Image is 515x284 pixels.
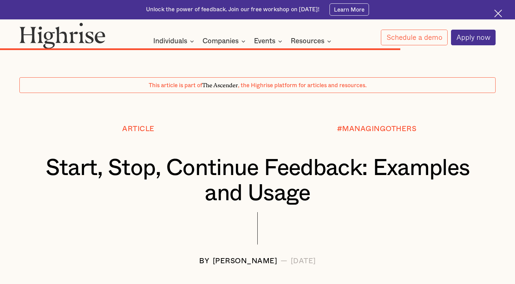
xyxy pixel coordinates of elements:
div: Events [254,37,275,45]
div: Individuals [153,37,187,45]
h1: Start, Stop, Continue Feedback: Examples and Usage [39,156,476,206]
a: Schedule a demo [381,30,448,45]
span: This article is part of [149,83,202,88]
div: [PERSON_NAME] [213,257,277,265]
div: — [280,257,288,265]
img: Cross icon [494,10,502,17]
img: Highrise logo [19,22,106,48]
div: Events [254,37,284,45]
span: The Ascender [202,81,238,88]
div: #MANAGINGOTHERS [337,125,417,133]
div: Individuals [153,37,196,45]
div: Unlock the power of feedback. Join our free workshop on [DATE]! [146,6,320,14]
div: Resources [291,37,333,45]
div: BY [199,257,209,265]
a: Apply now [451,30,496,45]
div: [DATE] [291,257,316,265]
span: , the Highrise platform for articles and resources. [238,83,367,88]
div: Companies [203,37,239,45]
a: Learn More [329,3,369,16]
div: Companies [203,37,247,45]
div: Resources [291,37,324,45]
div: Article [122,125,155,133]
